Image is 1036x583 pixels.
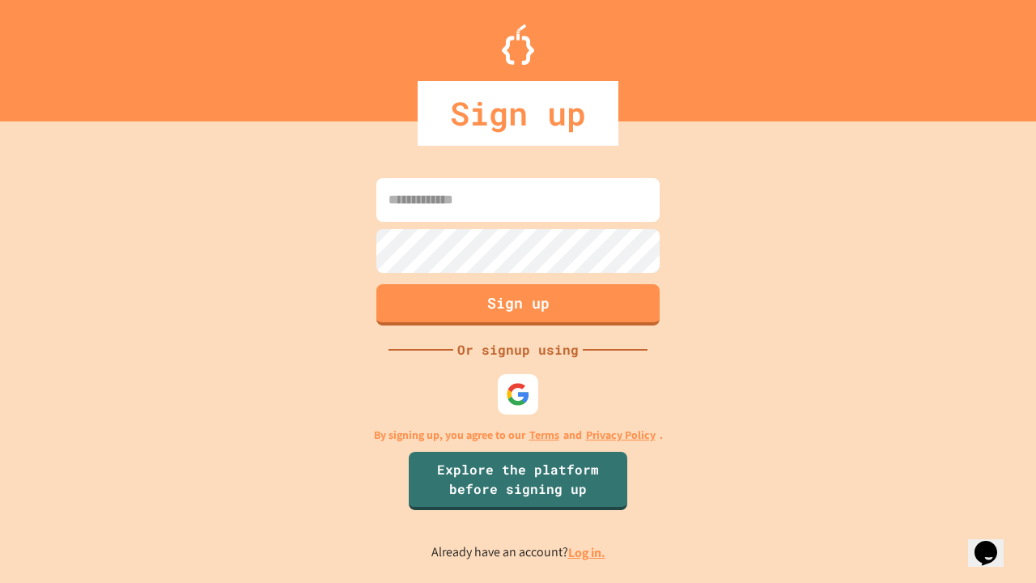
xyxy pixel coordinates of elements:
[568,544,605,561] a: Log in.
[968,518,1020,567] iframe: chat widget
[418,81,618,146] div: Sign up
[502,24,534,65] img: Logo.svg
[453,340,583,360] div: Or signup using
[409,452,627,510] a: Explore the platform before signing up
[529,427,559,444] a: Terms
[376,284,660,326] button: Sign up
[431,543,605,563] p: Already have an account?
[586,427,656,444] a: Privacy Policy
[374,427,663,444] p: By signing up, you agree to our and .
[506,382,530,406] img: google-icon.svg
[902,448,1020,517] iframe: chat widget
